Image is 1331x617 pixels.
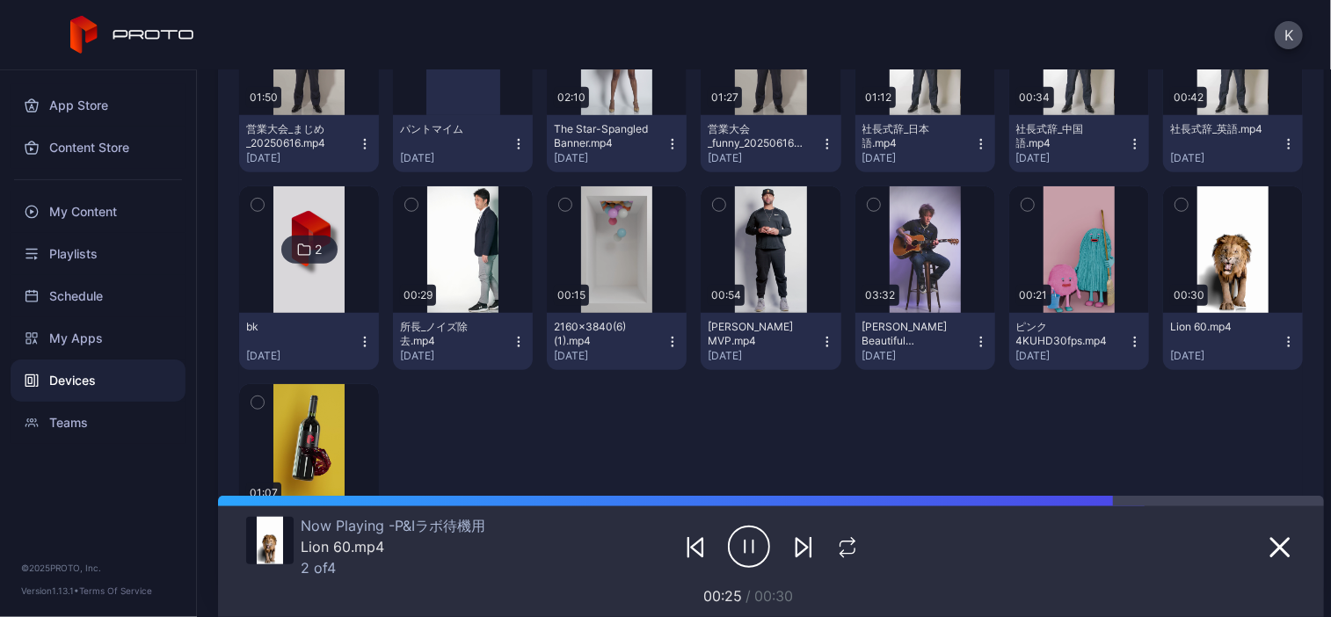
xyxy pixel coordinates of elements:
[1016,349,1128,363] div: [DATE]
[21,561,175,575] div: © 2025 PROTO, Inc.
[862,151,974,165] div: [DATE]
[11,127,185,169] a: Content Store
[239,313,379,370] button: bk[DATE]
[708,122,804,150] div: 営業大会_funny_20250616.mp4
[1009,313,1149,370] button: ピンク 4KUHD30fps.mp4[DATE]
[1170,349,1282,363] div: [DATE]
[554,349,665,363] div: [DATE]
[554,151,665,165] div: [DATE]
[11,191,185,233] a: My Content
[547,313,687,370] button: 2160×3840(6)(1).mp4[DATE]
[246,349,358,363] div: [DATE]
[862,349,974,363] div: [DATE]
[754,587,793,605] span: 00:30
[79,585,152,596] a: Terms Of Service
[11,359,185,402] a: Devices
[11,233,185,275] a: Playlists
[400,349,512,363] div: [DATE]
[554,320,651,348] div: 2160×3840(6)(1).mp4
[301,517,485,534] div: Now Playing
[239,115,379,172] button: 営業大会_まじめ_20250616.mp4[DATE]
[11,402,185,444] a: Teams
[746,587,751,605] span: /
[708,320,804,348] div: Albert Pujols MVP.mp4
[708,349,819,363] div: [DATE]
[1170,320,1267,334] div: Lion 60.mp4
[862,320,959,348] div: Billy Morrison's Beautiful Disaster.mp4
[246,320,343,334] div: bk
[11,317,185,359] a: My Apps
[11,275,185,317] a: Schedule
[301,538,485,555] div: Lion 60.mp4
[393,115,533,172] button: パントマイム[DATE]
[701,115,840,172] button: 営業大会_funny_20250616.mp4[DATE]
[1009,115,1149,172] button: 社長式辞_中国語.mp4[DATE]
[1016,320,1113,348] div: ピンク 4KUHD30fps.mp4
[315,242,322,258] div: 2
[400,122,497,136] div: パントマイム
[1170,122,1267,136] div: 社長式辞_英語.mp4
[301,559,485,577] div: 2 of 4
[1275,21,1303,49] button: K
[246,151,358,165] div: [DATE]
[1016,122,1113,150] div: 社長式辞_中国語.mp4
[703,587,742,605] span: 00:25
[393,313,533,370] button: 所長_ノイズ除去.mp4[DATE]
[554,122,651,150] div: The Star-Spangled Banner.mp4
[855,115,995,172] button: 社長式辞_日本語.mp4[DATE]
[400,151,512,165] div: [DATE]
[862,122,959,150] div: 社長式辞_日本語.mp4
[400,320,497,348] div: 所長_ノイズ除去.mp4
[11,84,185,127] a: App Store
[21,585,79,596] span: Version 1.13.1 •
[389,517,485,534] span: P&Iラボ待機用
[1163,313,1303,370] button: Lion 60.mp4[DATE]
[708,151,819,165] div: [DATE]
[701,313,840,370] button: [PERSON_NAME] MVP.mp4[DATE]
[246,122,343,150] div: 営業大会_まじめ_20250616.mp4
[1016,151,1128,165] div: [DATE]
[1163,115,1303,172] button: 社長式辞_英語.mp4[DATE]
[855,313,995,370] button: [PERSON_NAME] Beautiful Disaster.mp4[DATE]
[547,115,687,172] button: The Star-Spangled Banner.mp4[DATE]
[1170,151,1282,165] div: [DATE]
